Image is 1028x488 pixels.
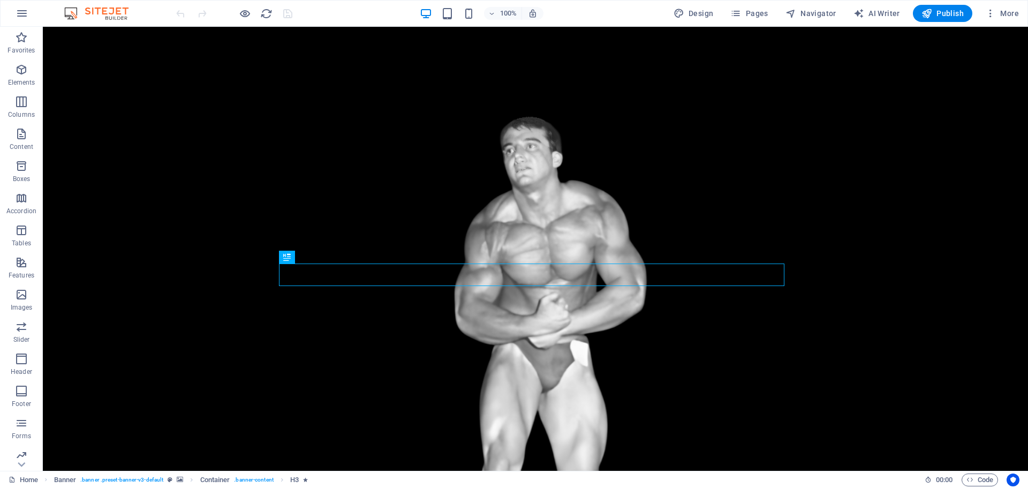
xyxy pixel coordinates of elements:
span: Design [674,8,714,19]
button: 100% [484,7,522,20]
p: Tables [12,239,31,247]
button: Pages [726,5,772,22]
p: Favorites [7,46,35,55]
button: Publish [913,5,972,22]
p: Footer [12,400,31,408]
span: Click to select. Double-click to edit [290,474,299,486]
button: More [981,5,1023,22]
span: More [985,8,1019,19]
button: AI Writer [849,5,904,22]
p: Content [10,142,33,151]
p: Forms [12,432,31,440]
h6: Session time [925,474,953,486]
span: . banner-content [234,474,273,486]
img: Editor Logo [62,7,142,20]
i: Element contains an animation [303,477,308,483]
button: Click here to leave preview mode and continue editing [238,7,251,20]
button: reload [260,7,273,20]
button: Code [962,474,998,486]
h6: 100% [500,7,517,20]
span: Click to select. Double-click to edit [200,474,230,486]
p: Images [11,303,33,312]
a: Click to cancel selection. Double-click to open Pages [9,474,38,486]
i: This element contains a background [177,477,183,483]
span: 00 00 [936,474,953,486]
button: Usercentrics [1007,474,1019,486]
p: Features [9,271,34,280]
i: On resize automatically adjust zoom level to fit chosen device. [528,9,538,18]
i: Reload page [260,7,273,20]
div: Design (Ctrl+Alt+Y) [669,5,718,22]
nav: breadcrumb [54,474,308,486]
span: Code [966,474,993,486]
p: Columns [8,110,35,119]
p: Boxes [13,175,31,183]
button: Design [669,5,718,22]
span: Navigator [785,8,836,19]
span: . banner .preset-banner-v3-default [80,474,163,486]
span: Publish [921,8,964,19]
span: Pages [730,8,768,19]
p: Elements [8,78,35,87]
p: Accordion [6,207,36,215]
p: Header [11,367,32,376]
p: Slider [13,335,30,344]
span: : [943,476,945,484]
span: Click to select. Double-click to edit [54,474,77,486]
i: This element is a customizable preset [168,477,172,483]
span: AI Writer [853,8,900,19]
button: Navigator [781,5,841,22]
